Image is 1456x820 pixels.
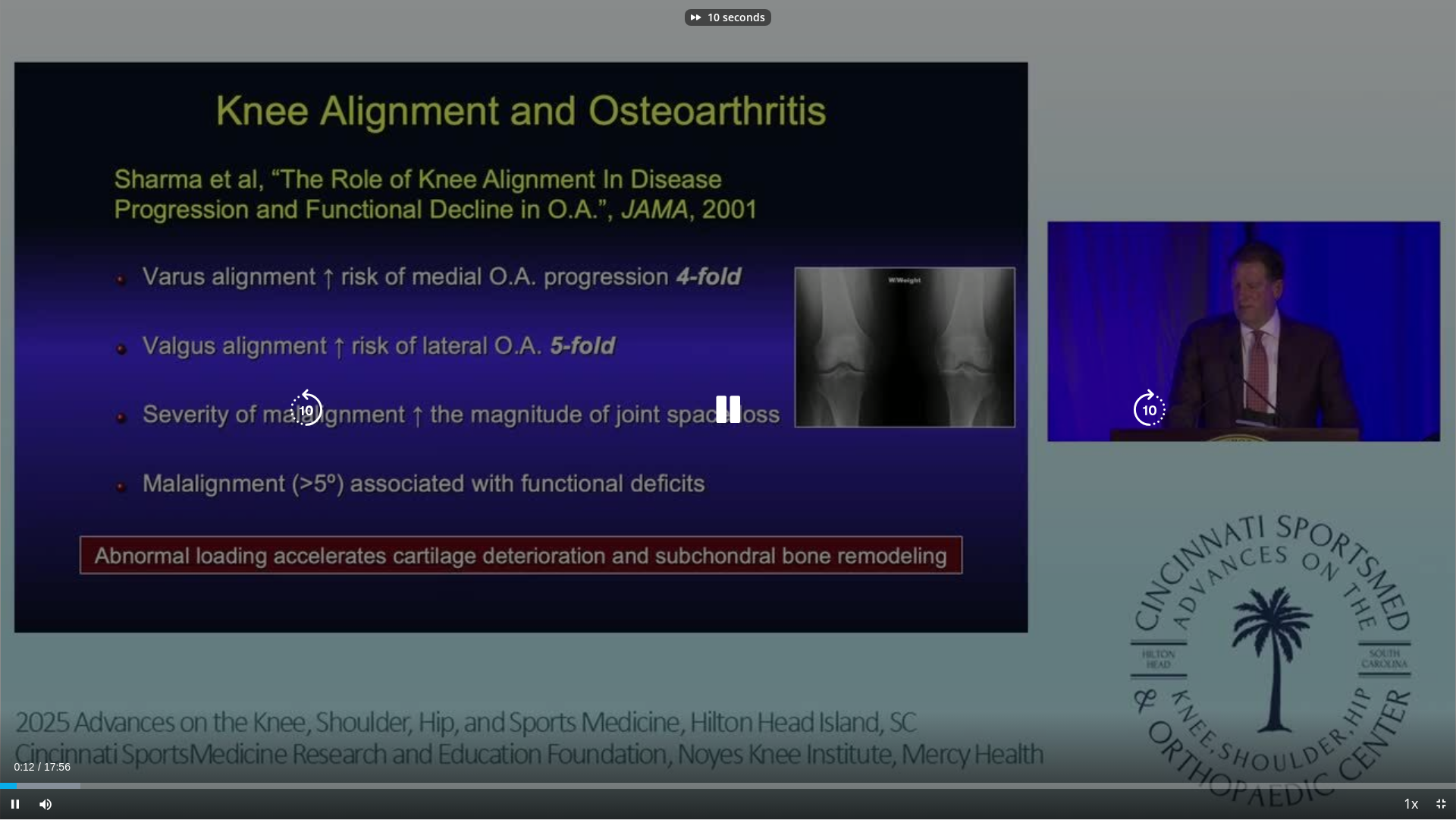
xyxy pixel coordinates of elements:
button: Playback Rate [1395,789,1426,819]
span: 17:56 [44,761,71,773]
span: 0:12 [14,761,34,773]
button: Mute [30,789,61,819]
button: Exit Fullscreen [1426,789,1456,819]
p: 10 seconds [708,12,765,23]
span: / [38,761,41,773]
